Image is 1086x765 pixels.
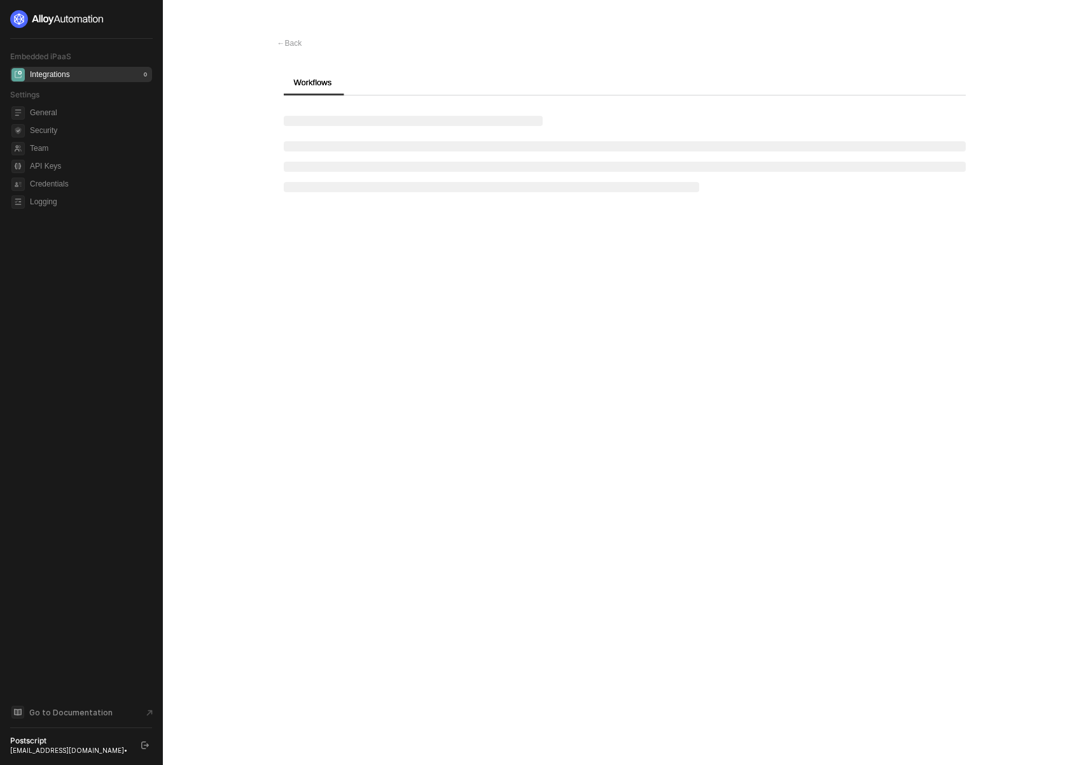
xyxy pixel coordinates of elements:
span: team [11,142,25,155]
a: logo [10,10,152,28]
span: documentation [11,706,24,719]
span: security [11,124,25,137]
span: integrations [11,68,25,81]
span: logging [11,195,25,209]
span: Logging [30,194,150,209]
span: Embedded iPaaS [10,52,71,61]
span: Settings [10,90,39,99]
span: Team [30,141,150,156]
div: Postscript [10,736,130,746]
span: ← [277,39,285,48]
span: API Keys [30,158,150,174]
span: logout [141,741,149,749]
div: 0 [141,69,150,80]
div: Back [277,38,302,49]
span: Workflows [294,78,332,87]
span: Security [30,123,150,138]
span: General [30,105,150,120]
span: general [11,106,25,120]
span: document-arrow [143,706,156,719]
img: logo [10,10,104,28]
a: Knowledge Base [10,705,153,720]
span: Credentials [30,176,150,192]
div: Integrations [30,69,70,80]
span: credentials [11,178,25,191]
span: api-key [11,160,25,173]
div: [EMAIL_ADDRESS][DOMAIN_NAME] • [10,746,130,755]
span: Go to Documentation [29,707,113,718]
